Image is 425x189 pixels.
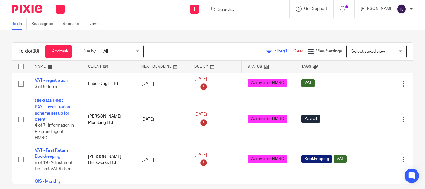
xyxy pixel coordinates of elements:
[217,7,271,13] input: Search
[293,49,303,53] a: Clear
[82,144,135,175] td: [PERSON_NAME] Brickworks Ltd
[274,49,293,53] span: Filter
[316,49,342,53] span: View Settings
[18,48,39,55] h1: To do
[301,155,332,163] span: Bookkeeping
[82,48,96,54] p: Due by
[361,6,394,12] p: [PERSON_NAME]
[301,79,315,87] span: VAT
[135,73,189,95] td: [DATE]
[194,153,207,157] span: [DATE]
[35,161,72,171] span: 8 of 19 · Adjustment for First VAT Return
[301,115,320,123] span: Payroll
[304,7,327,11] span: Get Support
[12,5,42,13] img: Pixie
[35,85,57,89] span: 3 of 9 · Intro
[248,79,287,87] span: Waiting for HMRC
[82,95,135,144] td: [PERSON_NAME] Plumbing Ltd
[135,144,189,175] td: [DATE]
[248,155,287,163] span: Waiting for HMRC
[194,113,207,117] span: [DATE]
[45,45,72,58] a: + Add task
[35,78,68,83] a: VAT - registration
[35,124,74,140] span: 4 of 7 · Information in Pixie and agent HMRC
[194,77,207,81] span: [DATE]
[103,49,108,54] span: All
[35,99,70,121] a: ONBOARDING - PAYE - registration scheme set up for client
[248,115,287,123] span: Waiting for HMRC
[82,73,135,95] td: Label Origin Ltd
[63,18,84,30] a: Snoozed
[135,95,189,144] td: [DATE]
[301,65,312,68] span: Tags
[12,18,27,30] a: To do
[88,18,103,30] a: Done
[334,155,347,163] span: VAT
[351,49,385,54] span: Select saved view
[397,4,406,14] img: svg%3E
[31,49,39,54] span: (28)
[31,18,58,30] a: Reassigned
[35,148,68,159] a: VAT - First Return Bookkeeping
[284,49,289,53] span: (1)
